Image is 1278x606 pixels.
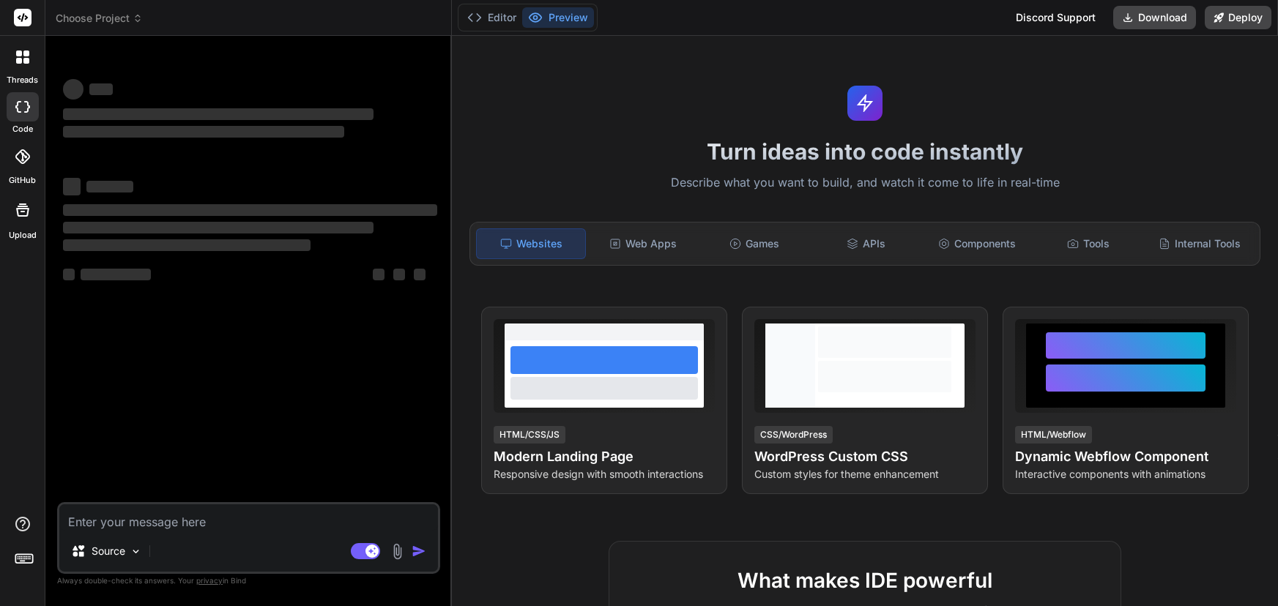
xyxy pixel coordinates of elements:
[412,544,426,558] img: icon
[12,123,33,135] label: code
[57,574,440,588] p: Always double-check its answers. Your in Bind
[811,228,920,259] div: APIs
[522,7,594,28] button: Preview
[92,544,125,558] p: Source
[414,269,426,280] span: ‌
[373,269,384,280] span: ‌
[63,239,311,251] span: ‌
[9,174,36,187] label: GitHub
[494,426,565,444] div: HTML/CSS/JS
[633,565,1097,596] h2: What makes IDE powerful
[63,204,437,216] span: ‌
[81,269,151,280] span: ‌
[461,7,522,28] button: Editor
[1205,6,1271,29] button: Deploy
[196,576,223,585] span: privacy
[1007,6,1104,29] div: Discord Support
[63,126,344,138] span: ‌
[130,545,142,558] img: Pick Models
[1015,446,1236,467] h4: Dynamic Webflow Component
[461,173,1269,192] p: Describe what you want to build, and watch it come to life in real-time
[923,228,1031,259] div: Components
[393,269,405,280] span: ‌
[494,446,715,467] h4: Modern Landing Page
[1034,228,1143,259] div: Tools
[389,543,406,560] img: attachment
[754,467,976,482] p: Custom styles for theme enhancement
[63,269,75,280] span: ‌
[1015,426,1092,444] div: HTML/Webflow
[7,74,38,86] label: threads
[754,426,833,444] div: CSS/WordPress
[589,228,697,259] div: Web Apps
[476,228,586,259] div: Websites
[461,138,1269,165] h1: Turn ideas into code instantly
[63,178,81,195] span: ‌
[494,467,715,482] p: Responsive design with smooth interactions
[9,229,37,242] label: Upload
[86,181,133,192] span: ‌
[1145,228,1254,259] div: Internal Tools
[1015,467,1236,482] p: Interactive components with animations
[89,83,113,95] span: ‌
[700,228,809,259] div: Games
[63,108,374,120] span: ‌
[754,446,976,467] h4: WordPress Custom CSS
[56,11,143,26] span: Choose Project
[1113,6,1196,29] button: Download
[63,79,83,100] span: ‌
[63,222,374,233] span: ‌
